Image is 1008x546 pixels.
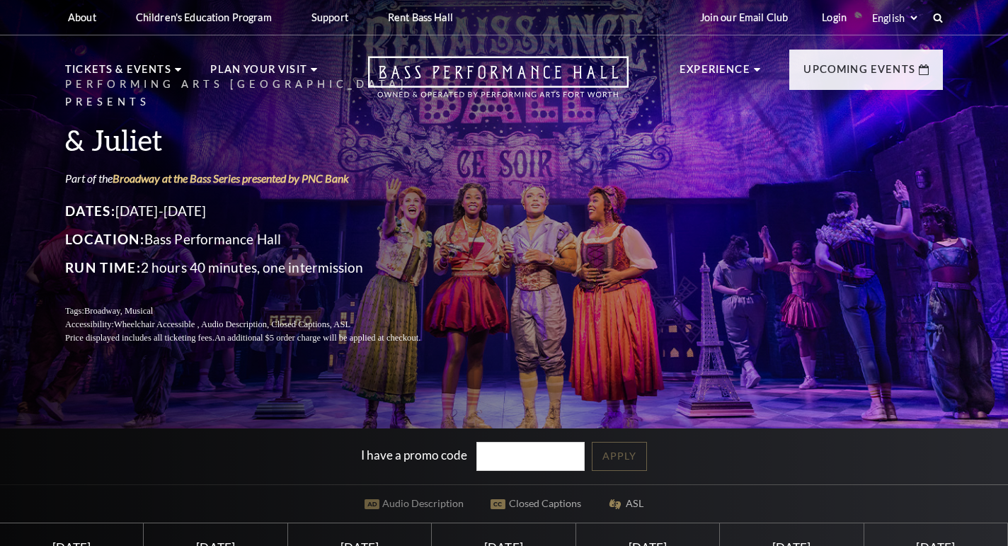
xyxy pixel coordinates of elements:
p: Plan Your Visit [210,61,307,86]
p: Tags: [65,305,454,318]
p: Rent Bass Hall [388,11,453,23]
p: Tickets & Events [65,61,171,86]
p: [DATE]-[DATE] [65,200,454,222]
span: An additional $5 order charge will be applied at checkout. [214,333,420,343]
h3: & Juliet [65,122,454,158]
p: Support [311,11,348,23]
p: Price displayed includes all ticketing fees. [65,331,454,345]
a: Broadway at the Bass Series presented by PNC Bank [113,171,349,185]
p: 2 hours 40 minutes, one intermission [65,256,454,279]
p: Upcoming Events [803,61,915,86]
span: Dates: [65,203,115,219]
span: Location: [65,231,144,247]
p: Part of the [65,171,454,186]
p: Children's Education Program [136,11,272,23]
span: Wheelchair Accessible , Audio Description, Closed Captions, ASL [114,319,350,329]
select: Select: [869,11,920,25]
p: Accessibility: [65,318,454,331]
span: Broadway, Musical [84,306,153,316]
label: I have a promo code [361,448,467,462]
p: Experience [680,61,750,86]
span: Run Time: [65,259,141,275]
p: About [68,11,96,23]
p: Bass Performance Hall [65,228,454,251]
